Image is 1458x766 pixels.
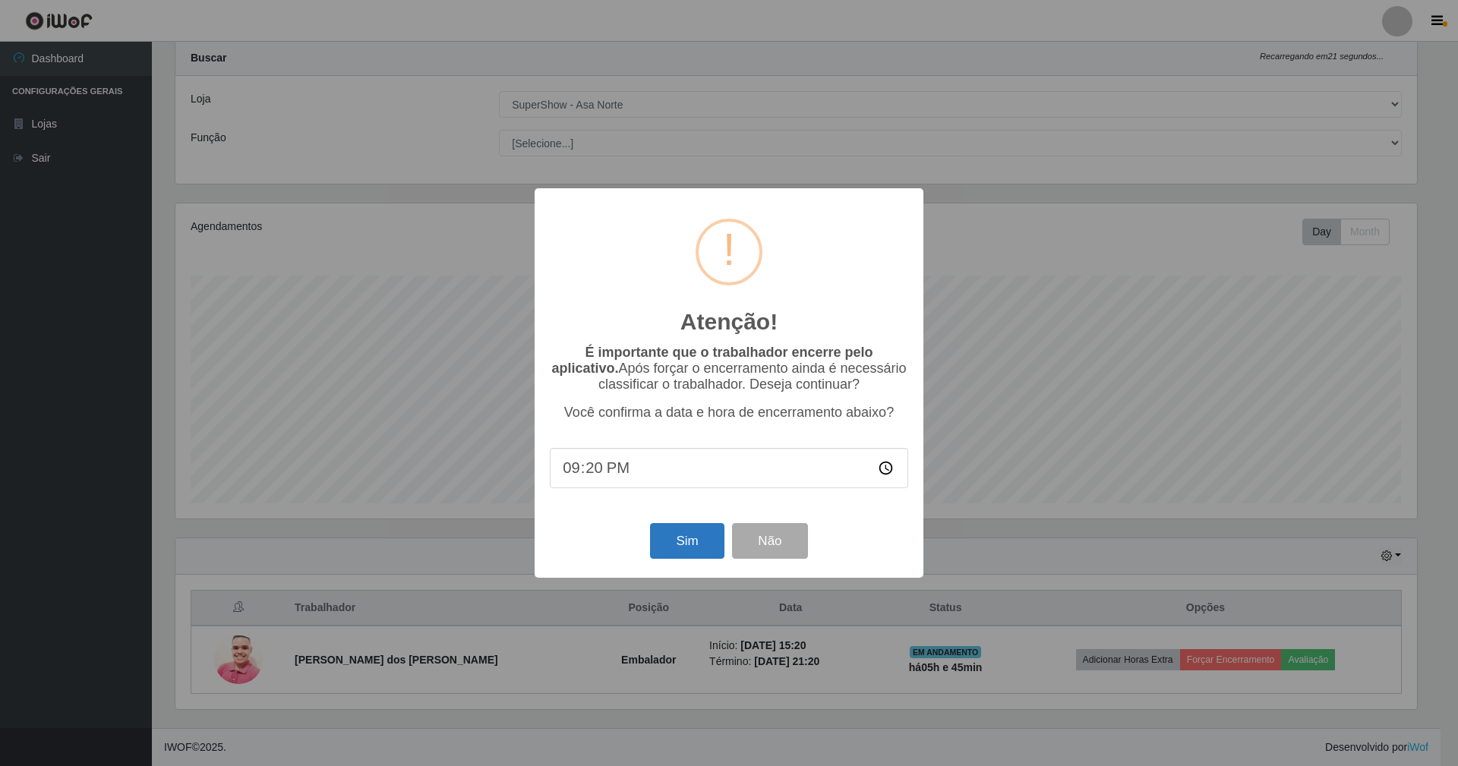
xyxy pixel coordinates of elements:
h2: Atenção! [680,308,778,336]
p: Após forçar o encerramento ainda é necessário classificar o trabalhador. Deseja continuar? [550,345,908,392]
b: É importante que o trabalhador encerre pelo aplicativo. [551,345,873,376]
p: Você confirma a data e hora de encerramento abaixo? [550,405,908,421]
button: Não [732,523,807,559]
button: Sim [650,523,724,559]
